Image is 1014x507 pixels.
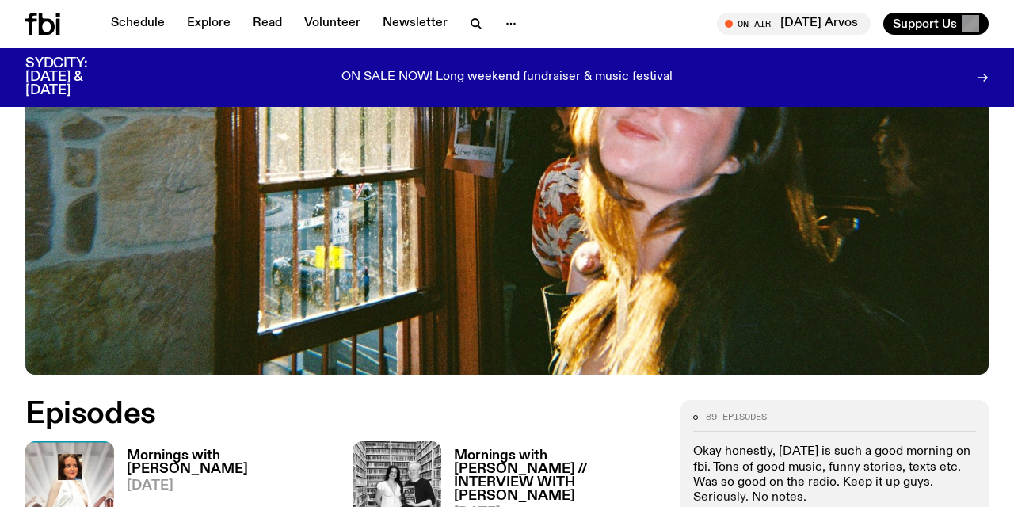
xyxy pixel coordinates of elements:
[243,13,292,35] a: Read
[295,13,370,35] a: Volunteer
[693,444,976,505] p: Okay honestly, [DATE] is such a good morning on fbi. Tons of good music, funny stories, texts etc...
[341,71,673,85] p: ON SALE NOW! Long weekend fundraiser & music festival
[454,449,661,503] h3: Mornings with [PERSON_NAME] // INTERVIEW WITH [PERSON_NAME]
[25,400,661,429] h2: Episodes
[127,449,334,476] h3: Mornings with [PERSON_NAME]
[717,13,871,35] button: On Air[DATE] Arvos
[883,13,989,35] button: Support Us
[706,413,767,421] span: 89 episodes
[101,13,174,35] a: Schedule
[177,13,240,35] a: Explore
[373,13,457,35] a: Newsletter
[127,479,334,493] span: [DATE]
[25,57,127,97] h3: SYDCITY: [DATE] & [DATE]
[893,17,957,31] span: Support Us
